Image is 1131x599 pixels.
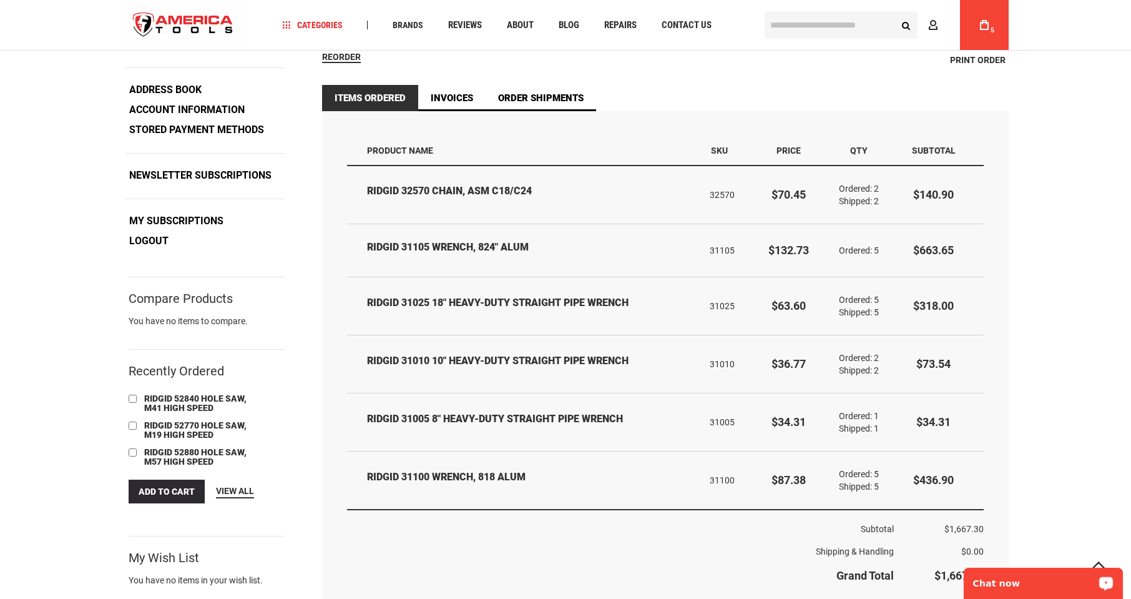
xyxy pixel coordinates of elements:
[322,52,361,62] span: Reorder
[839,411,874,421] span: Ordered
[913,188,954,201] span: $140.90
[839,295,874,305] span: Ordered
[125,121,268,139] a: Stored Payment Methods
[839,469,874,479] span: Ordered
[553,17,585,34] a: Blog
[367,296,692,310] strong: RIDGID 31025 18" HEAVY-DUTY STRAIGHT PIPE WRENCH
[947,51,1009,69] a: Print Order
[129,293,233,304] strong: Compare Products
[768,244,809,257] span: $132.73
[347,510,894,540] th: Subtotal
[874,295,879,305] span: 5
[599,17,642,34] a: Repairs
[501,17,539,34] a: About
[129,552,199,563] strong: My Wish List
[347,540,894,563] th: Shipping & Handling
[367,184,692,199] strong: RIDGID 32570 CHAIN, ASM C18/C24
[701,394,753,452] td: 31005
[122,2,243,49] img: America Tools
[701,277,753,335] td: 31025
[956,560,1131,599] iframe: LiveChat chat widget
[874,423,879,433] span: 1
[443,17,487,34] a: Reviews
[139,487,195,497] span: Add to Cart
[771,473,806,487] span: $87.38
[125,166,276,185] a: Newsletter Subscriptions
[141,392,266,416] a: RIDGID 52840 HOLE SAW, M41 HIGH SPEED
[874,411,879,421] span: 1
[771,415,806,428] span: $34.31
[144,394,247,413] span: RIDGID 52840 HOLE SAW, M41 HIGH SPEED
[913,299,954,312] span: $318.00
[950,55,1006,65] span: Print Order
[486,85,596,111] a: Order Shipments
[874,245,879,255] span: 5
[144,420,247,440] span: RIDGID 52770 HOLE SAW, M19 HIGH SPEED
[367,354,692,369] strong: RIDGID 31010 10" HEAVY-DUTY STRAIGHT PIPE WRENCH
[961,547,984,557] span: $0.00
[129,574,285,587] div: You have no items in your wish list.
[824,136,894,166] th: Qty
[662,21,712,30] span: Contact Us
[771,357,806,370] span: $36.77
[874,469,879,479] span: 5
[125,232,173,250] a: Logout
[839,482,874,492] span: Shipped
[144,447,247,467] span: RIDGID 52880 HOLE SAW, M57 HIGH SPEED
[771,188,806,201] span: $70.45
[839,245,874,255] span: Ordered
[944,524,984,534] span: $1,667.30
[367,240,692,255] strong: RIDGID 31105 WRENCH, 824" ALUM
[991,27,994,34] span: 5
[701,335,753,394] td: 31010
[387,17,429,34] a: Brands
[122,2,243,49] a: store logo
[393,21,423,29] span: Brands
[701,452,753,510] td: 31100
[894,136,984,166] th: Subtotal
[839,184,874,194] span: Ordered
[507,21,534,30] span: About
[913,244,954,257] span: $663.65
[874,365,879,375] span: 2
[839,307,874,317] span: Shipped
[322,52,361,63] a: Reorder
[125,81,206,99] a: Address Book
[129,364,224,379] strong: Recently Ordered
[604,21,637,30] span: Repairs
[448,21,482,30] span: Reviews
[839,423,874,433] span: Shipped
[916,357,951,370] span: $73.54
[874,184,879,194] span: 2
[839,365,874,375] span: Shipped
[913,473,954,487] span: $436.90
[771,299,806,312] span: $63.60
[216,486,254,496] span: View All
[874,307,879,317] span: 5
[701,166,753,224] td: 32570
[753,136,823,166] th: Price
[125,212,228,230] a: My Subscriptions
[916,415,951,428] span: $34.31
[347,136,701,166] th: Product Name
[216,485,254,498] a: View All
[701,136,753,166] th: SKU
[839,353,874,363] span: Ordered
[559,21,579,30] span: Blog
[141,446,266,470] a: RIDGID 52880 HOLE SAW, M57 HIGH SPEED
[874,482,879,492] span: 5
[277,17,348,34] a: Categories
[129,315,285,340] div: You have no items to compare.
[836,569,894,582] strong: Grand Total
[934,569,984,582] span: $1,667.30
[367,470,692,485] strong: RIDGID 31100 WRENCH, 818 ALUM
[322,85,418,111] strong: Items Ordered
[129,480,205,503] button: Add to Cart
[701,224,753,277] td: 31105
[283,21,343,29] span: Categories
[125,101,249,119] a: Account Information
[418,85,486,111] a: Invoices
[367,412,692,427] strong: RIDGID 31005 8" HEAVY-DUTY STRAIGHT PIPE WRENCH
